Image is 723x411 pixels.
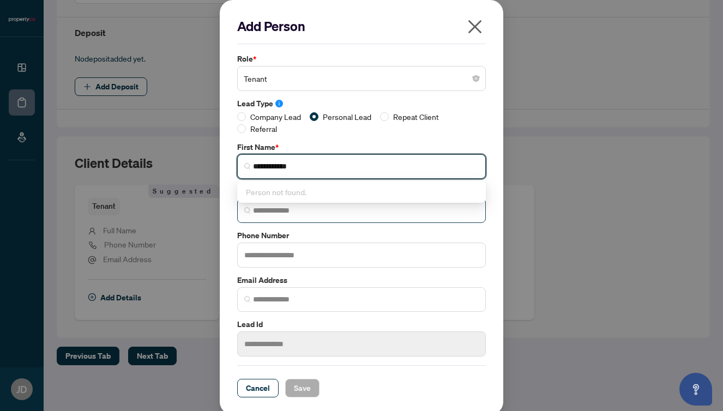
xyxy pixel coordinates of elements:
span: Tenant [244,68,479,89]
span: close [466,18,484,35]
button: Open asap [679,373,712,406]
span: Cancel [246,379,270,397]
span: Person not found. [246,187,306,197]
button: Cancel [237,379,279,397]
label: Email Address [237,274,486,286]
h2: Add Person [237,17,486,35]
span: close-circle [473,75,479,82]
label: Role [237,53,486,65]
img: search_icon [244,296,251,303]
span: Company Lead [246,111,305,123]
span: Referral [246,123,281,135]
img: search_icon [244,207,251,214]
span: info-circle [275,100,283,107]
span: Repeat Client [389,111,443,123]
label: Phone Number [237,229,486,241]
span: Personal Lead [318,111,376,123]
img: search_icon [244,163,251,170]
button: Save [285,379,320,397]
label: Lead Id [237,318,486,330]
label: Lead Type [237,98,486,110]
label: First Name [237,141,486,153]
